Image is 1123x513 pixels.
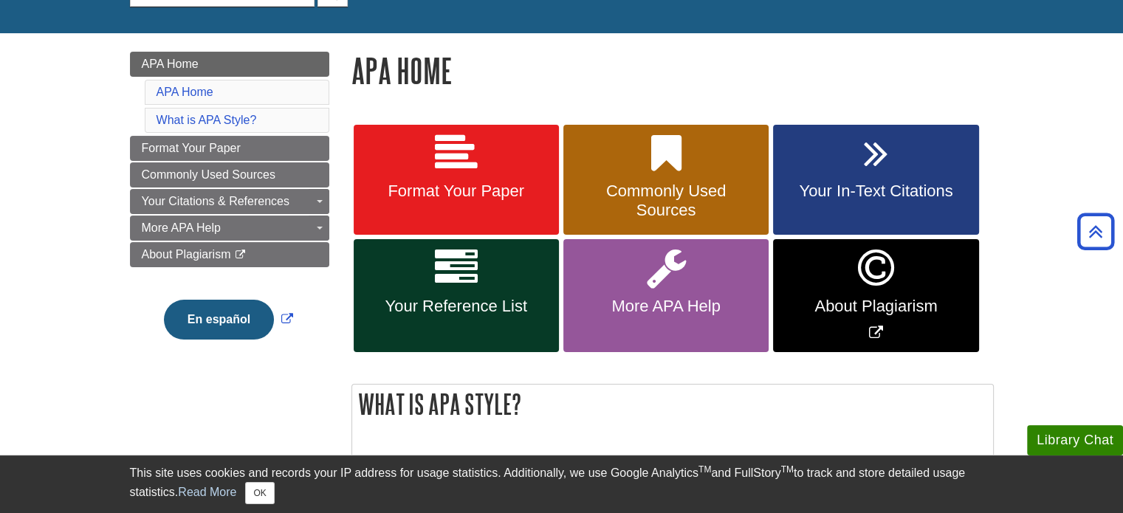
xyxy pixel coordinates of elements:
[1027,425,1123,455] button: Library Chat
[130,464,994,504] div: This site uses cookies and records your IP address for usage statistics. Additionally, we use Goo...
[157,86,213,98] a: APA Home
[142,142,241,154] span: Format Your Paper
[698,464,711,475] sup: TM
[157,114,257,126] a: What is APA Style?
[142,248,231,261] span: About Plagiarism
[130,162,329,187] a: Commonly Used Sources
[234,250,247,260] i: This link opens in a new window
[784,182,967,201] span: Your In-Text Citations
[365,297,548,316] span: Your Reference List
[142,221,221,234] span: More APA Help
[130,52,329,77] a: APA Home
[130,52,329,365] div: Guide Page Menu
[1072,221,1119,241] a: Back to Top
[352,385,993,424] h2: What is APA Style?
[781,464,794,475] sup: TM
[142,168,275,181] span: Commonly Used Sources
[178,486,236,498] a: Read More
[574,297,758,316] span: More APA Help
[245,482,274,504] button: Close
[130,242,329,267] a: About Plagiarism
[160,313,297,326] a: Link opens in new window
[130,189,329,214] a: Your Citations & References
[164,300,274,340] button: En español
[773,125,978,235] a: Your In-Text Citations
[574,182,758,220] span: Commonly Used Sources
[563,239,769,352] a: More APA Help
[773,239,978,352] a: Link opens in new window
[130,216,329,241] a: More APA Help
[563,125,769,235] a: Commonly Used Sources
[354,125,559,235] a: Format Your Paper
[365,182,548,201] span: Format Your Paper
[130,136,329,161] a: Format Your Paper
[142,58,199,70] span: APA Home
[354,239,559,352] a: Your Reference List
[784,297,967,316] span: About Plagiarism
[351,52,994,89] h1: APA Home
[142,195,289,207] span: Your Citations & References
